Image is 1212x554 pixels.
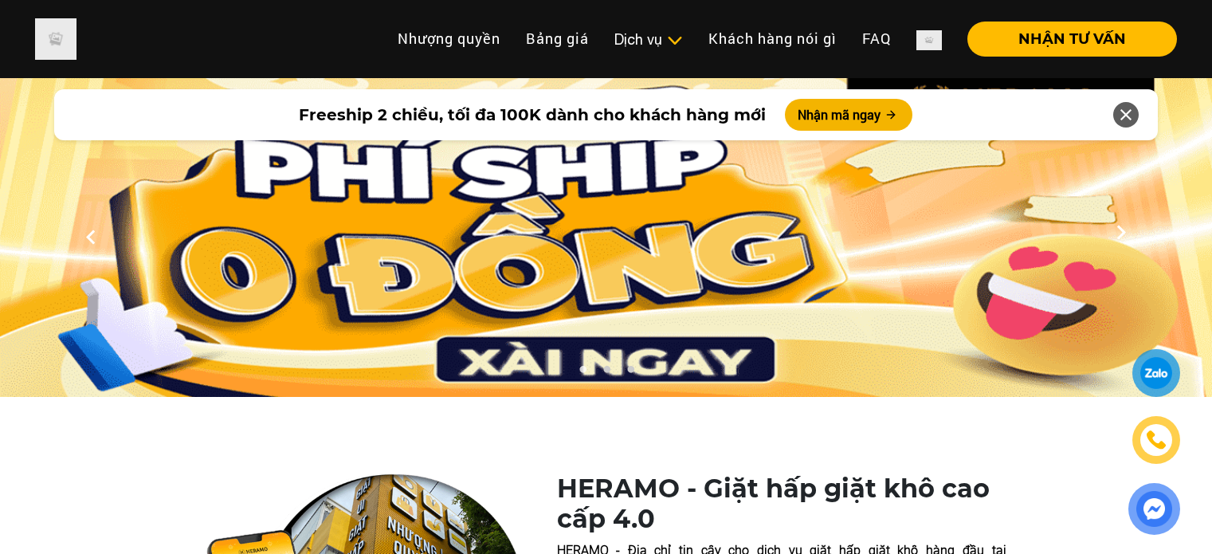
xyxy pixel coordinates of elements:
[598,365,614,381] button: 2
[557,473,1006,535] h1: HERAMO - Giặt hấp giặt khô cao cấp 4.0
[575,365,590,381] button: 1
[622,365,638,381] button: 3
[785,99,912,131] button: Nhận mã ngay
[1135,418,1178,462] a: phone-icon
[955,32,1177,46] a: NHẬN TƯ VẤN
[666,33,683,49] img: subToggleIcon
[513,22,602,56] a: Bảng giá
[696,22,849,56] a: Khách hàng nói gì
[1147,431,1166,449] img: phone-icon
[614,29,683,50] div: Dịch vụ
[385,22,513,56] a: Nhượng quyền
[849,22,904,56] a: FAQ
[299,103,766,127] span: Freeship 2 chiều, tối đa 100K dành cho khách hàng mới
[967,22,1177,57] button: NHẬN TƯ VẤN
